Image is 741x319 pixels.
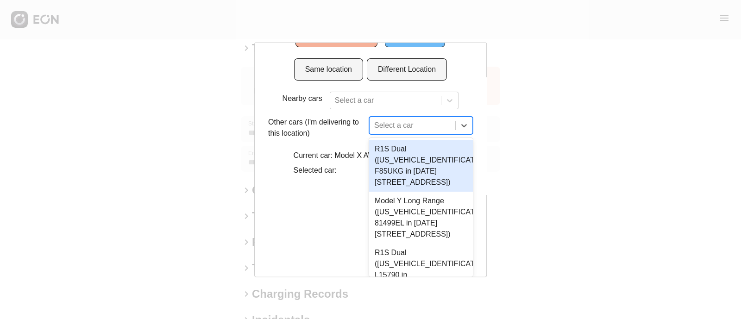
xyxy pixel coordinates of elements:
div: Model Y Long Range ([US_VEHICLE_IDENTIFICATION_NUMBER] 81499EL in [DATE][STREET_ADDRESS]) [369,192,473,244]
p: Other cars (I'm delivering to this location) [268,117,365,139]
p: Selected car: [294,165,448,176]
button: Same location [294,58,363,81]
div: R1S Dual ([US_VEHICLE_IDENTIFICATION_NUMBER] F85UKG in [DATE][STREET_ADDRESS]) [369,140,473,192]
button: Different Location [367,58,447,81]
div: R1S Dual ([US_VEHICLE_IDENTIFICATION_NUMBER] L15790 in [STREET_ADDRESS][US_STATE]) [369,244,473,306]
p: Current car: Model X AWD (G52WAT in 10451) [294,150,448,161]
p: Nearby cars [283,93,322,104]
